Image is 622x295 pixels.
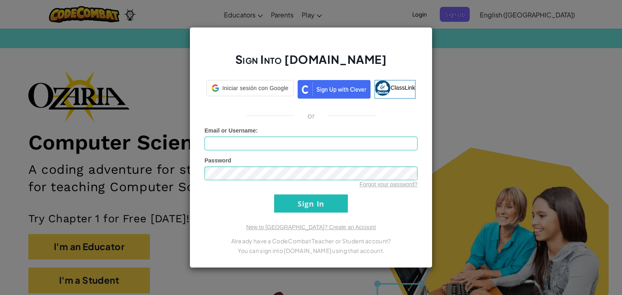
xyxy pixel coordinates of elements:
[307,111,315,120] p: or
[204,157,231,164] span: Password
[246,224,376,230] a: New to [GEOGRAPHIC_DATA]? Create an Account
[204,52,418,75] h2: Sign Into [DOMAIN_NAME]
[360,181,418,188] a: Forgot your password?
[298,80,371,99] img: clever_sso_button@2x.png
[207,80,294,99] a: Iniciar sesión con Google
[390,84,415,91] span: ClassLink
[204,236,418,246] p: Already have a CodeCombat Teacher or Student account?
[204,126,258,135] label: :
[375,80,390,96] img: classlink-logo-small.png
[274,194,348,213] input: Sign In
[204,127,256,134] span: Email or Username
[204,246,418,255] p: You can sign into [DOMAIN_NAME] using that account.
[222,84,288,92] span: Iniciar sesión con Google
[207,80,294,96] div: Iniciar sesión con Google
